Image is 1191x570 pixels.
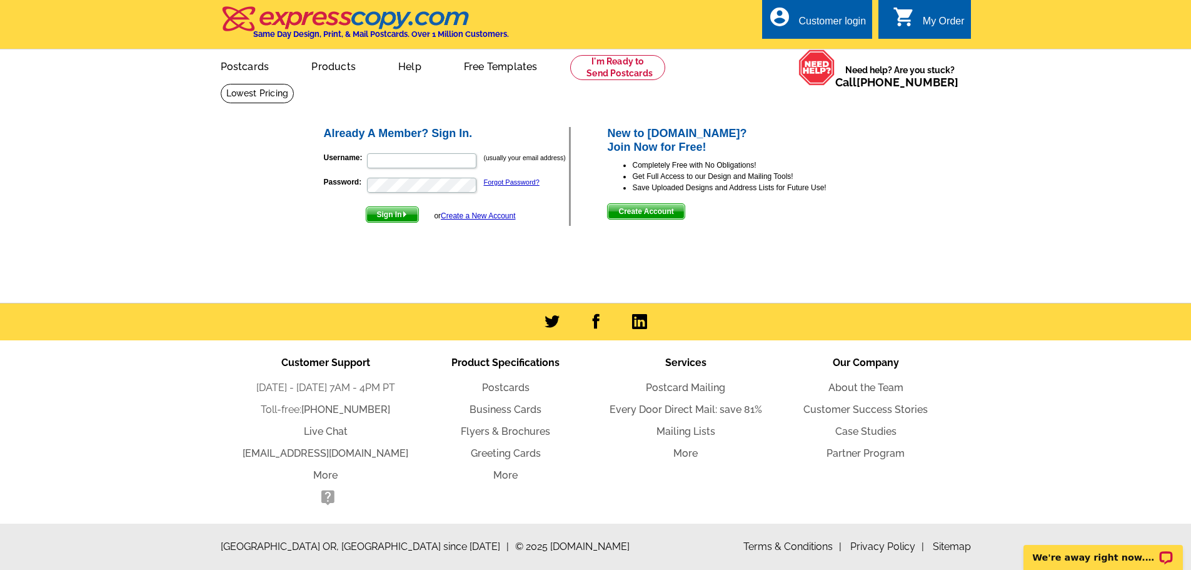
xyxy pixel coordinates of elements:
[236,380,416,395] li: [DATE] - [DATE] 7AM - 4PM PT
[493,469,518,481] a: More
[471,447,541,459] a: Greeting Cards
[608,204,684,219] span: Create Account
[201,51,289,80] a: Postcards
[378,51,441,80] a: Help
[768,6,791,28] i: account_circle
[366,206,419,223] button: Sign In
[803,404,928,415] a: Customer Success Stories
[324,127,570,141] h2: Already A Member? Sign In.
[923,16,965,33] div: My Order
[835,64,965,89] span: Need help? Are you stuck?
[1015,531,1191,570] iframe: LiveChat chat widget
[236,402,416,417] li: Toll-free:
[304,425,348,437] a: Live Chat
[461,425,550,437] a: Flyers & Brochures
[434,210,515,221] div: or
[324,176,366,188] label: Password:
[484,154,566,161] small: (usually your email address)
[828,382,903,394] a: About the Team
[607,127,869,154] h2: New to [DOMAIN_NAME]? Join Now for Free!
[632,182,869,193] li: Save Uploaded Designs and Address Lists for Future Use!
[798,49,835,86] img: help
[470,404,541,415] a: Business Cards
[893,6,915,28] i: shopping_cart
[893,14,965,29] a: shopping_cart My Order
[798,16,866,33] div: Customer login
[656,425,715,437] a: Mailing Lists
[301,404,390,415] a: [PHONE_NUMBER]
[221,539,509,554] span: [GEOGRAPHIC_DATA] OR, [GEOGRAPHIC_DATA] since [DATE]
[632,160,869,171] li: Completely Free with No Obligations!
[673,447,698,459] a: More
[441,211,515,220] a: Create a New Account
[243,447,408,459] a: [EMAIL_ADDRESS][DOMAIN_NAME]
[768,14,866,29] a: account_circle Customer login
[610,404,762,415] a: Every Door Direct Mail: save 81%
[291,51,376,80] a: Products
[515,539,630,554] span: © 2025 [DOMAIN_NAME]
[444,51,558,80] a: Free Templates
[313,469,338,481] a: More
[484,178,540,186] a: Forgot Password?
[835,425,897,437] a: Case Studies
[857,76,958,89] a: [PHONE_NUMBER]
[607,203,685,220] button: Create Account
[665,357,706,369] span: Services
[482,382,530,394] a: Postcards
[451,357,560,369] span: Product Specifications
[221,15,509,39] a: Same Day Design, Print, & Mail Postcards. Over 1 Million Customers.
[366,207,418,222] span: Sign In
[827,447,905,459] a: Partner Program
[850,541,924,552] a: Privacy Policy
[253,29,509,39] h4: Same Day Design, Print, & Mail Postcards. Over 1 Million Customers.
[933,541,971,552] a: Sitemap
[324,152,366,163] label: Username:
[743,541,842,552] a: Terms & Conditions
[402,211,408,217] img: button-next-arrow-white.png
[646,382,725,394] a: Postcard Mailing
[632,171,869,182] li: Get Full Access to our Design and Mailing Tools!
[835,76,958,89] span: Call
[833,357,899,369] span: Our Company
[281,357,370,369] span: Customer Support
